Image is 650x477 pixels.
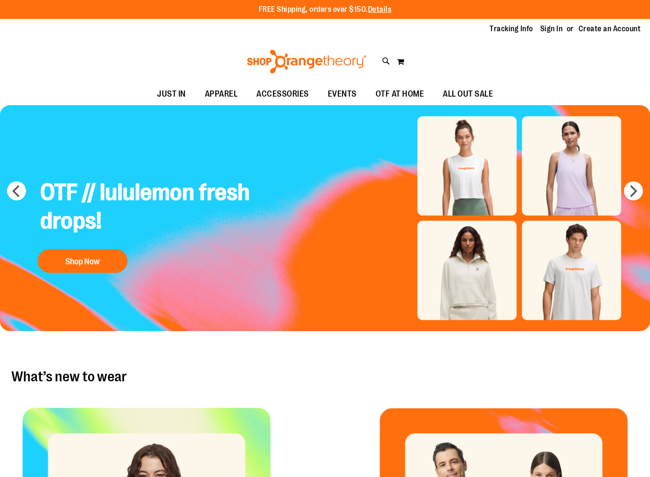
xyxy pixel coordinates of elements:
[490,24,533,34] a: Tracking Info
[256,83,309,105] span: ACCESSORIES
[368,5,392,14] a: Details
[7,181,26,200] button: prev
[38,249,128,273] button: Shop Now
[246,50,368,73] img: Shop Orangetheory
[579,24,641,34] a: Create an Account
[259,4,392,15] p: FREE Shipping, orders over $150.
[11,369,639,384] h2: What’s new to wear
[443,83,493,105] span: ALL OUT SALE
[157,83,186,105] span: JUST IN
[624,181,643,200] button: next
[205,83,238,105] span: APPAREL
[376,83,424,105] span: OTF AT HOME
[540,24,563,34] a: Sign In
[328,83,357,105] span: EVENTS
[33,171,257,244] h2: OTF // lululemon fresh drops!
